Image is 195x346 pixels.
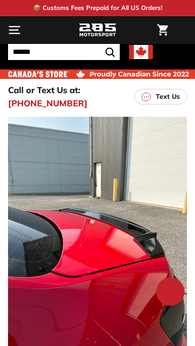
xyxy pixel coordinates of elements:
[8,84,80,96] p: Call or Text Us at:
[33,3,162,13] p: 📦 Customs Fees Prepaid for All US Orders!
[134,89,187,104] a: Text Us
[153,277,187,308] inbox-online-store-chat: Shopify online store chat
[8,44,120,60] input: Search
[8,97,88,110] a: [PHONE_NUMBER]
[152,17,173,43] a: Cart
[79,22,116,38] img: Logo_285_Motorsport_areodynamics_components
[156,92,180,102] p: Text Us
